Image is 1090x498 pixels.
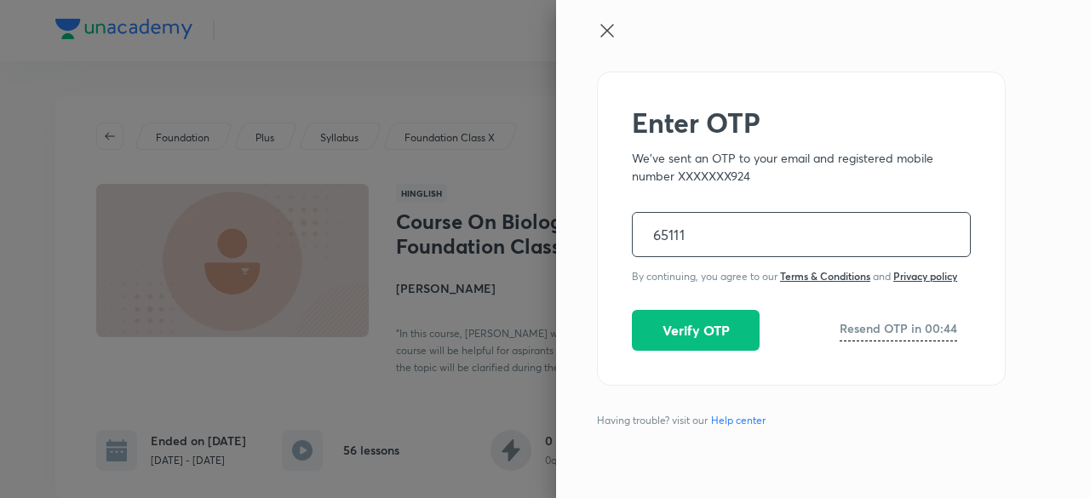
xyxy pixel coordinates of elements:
[840,319,957,337] h6: Resend OTP in 00:44
[893,269,957,283] a: Privacy policy
[780,269,870,283] a: Terms & Conditions
[632,149,971,185] p: We've sent an OTP to your email and registered mobile number XXXXXXX924
[632,310,760,351] button: Verify OTP
[633,213,970,256] input: One time password
[708,413,769,428] a: Help center
[597,413,772,428] span: Having trouble? visit our
[632,271,971,283] div: By continuing, you agree to our and
[632,106,971,139] h2: Enter OTP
